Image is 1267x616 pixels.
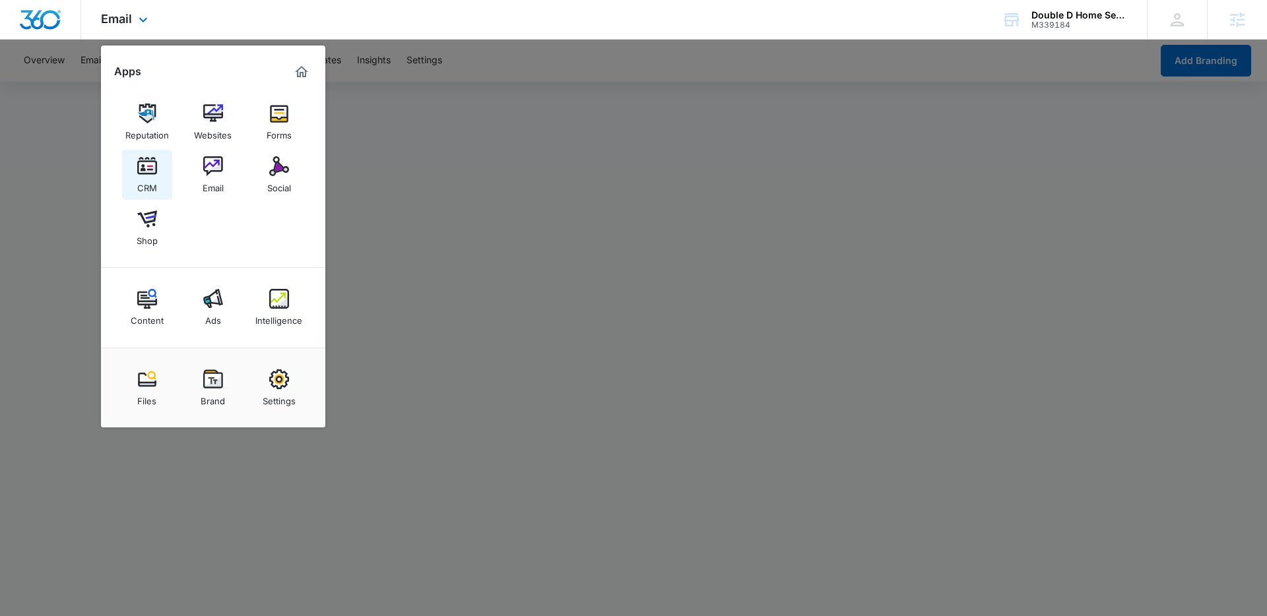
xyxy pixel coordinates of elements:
[188,363,238,413] a: Brand
[267,123,292,140] div: Forms
[1031,10,1128,20] div: account name
[188,97,238,147] a: Websites
[122,282,172,332] a: Content
[122,363,172,413] a: Files
[137,229,158,246] div: Shop
[122,97,172,147] a: Reputation
[114,65,141,78] h2: Apps
[125,123,169,140] div: Reputation
[254,282,304,332] a: Intelligence
[1031,20,1128,30] div: account id
[101,12,132,26] span: Email
[188,150,238,200] a: Email
[254,150,304,200] a: Social
[263,389,296,406] div: Settings
[291,61,312,82] a: Marketing 360® Dashboard
[267,176,291,193] div: Social
[194,123,232,140] div: Websites
[122,202,172,253] a: Shop
[137,176,157,193] div: CRM
[131,309,164,326] div: Content
[254,97,304,147] a: Forms
[203,176,224,193] div: Email
[254,363,304,413] a: Settings
[255,309,302,326] div: Intelligence
[137,389,156,406] div: Files
[122,150,172,200] a: CRM
[201,389,225,406] div: Brand
[205,309,221,326] div: Ads
[188,282,238,332] a: Ads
